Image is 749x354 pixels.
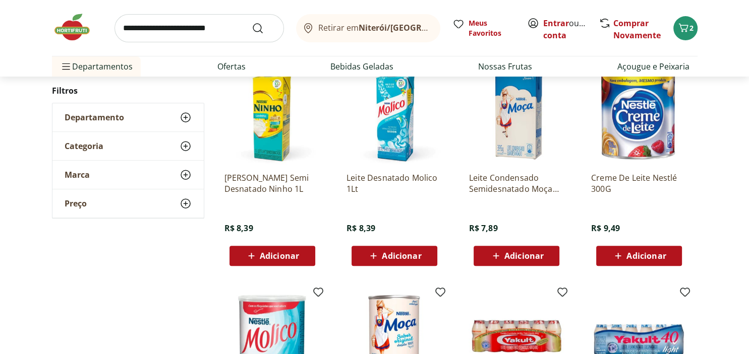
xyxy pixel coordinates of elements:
[114,14,284,42] input: search
[252,22,276,34] button: Submit Search
[52,103,204,131] button: Departamento
[474,246,559,266] button: Adicionar
[596,246,682,266] button: Adicionar
[60,54,72,79] button: Menu
[229,246,315,266] button: Adicionar
[352,246,437,266] button: Adicionar
[469,223,497,234] span: R$ 7,89
[52,12,102,42] img: Hortifruti
[260,252,299,260] span: Adicionar
[347,223,375,234] span: R$ 8,39
[347,68,442,164] img: Leite Desnatado Molico 1Lt
[382,252,421,260] span: Adicionar
[224,223,253,234] span: R$ 8,39
[296,14,440,42] button: Retirar emNiterói/[GEOGRAPHIC_DATA]
[359,22,474,33] b: Niterói/[GEOGRAPHIC_DATA]
[330,60,393,73] a: Bebidas Geladas
[591,223,620,234] span: R$ 9,49
[52,132,204,160] button: Categoria
[543,17,588,41] span: ou
[591,172,687,194] a: Creme De Leite Nestlé 300G
[52,189,204,218] button: Preço
[65,198,87,208] span: Preço
[347,172,442,194] a: Leite Desnatado Molico 1Lt
[478,60,532,73] a: Nossas Frutas
[673,16,698,40] button: Carrinho
[318,23,430,32] span: Retirar em
[626,252,666,260] span: Adicionar
[217,60,246,73] a: Ofertas
[469,172,564,194] a: Leite Condensado Semidesnatado Moça Caixa Nestlé 395g
[224,68,320,164] img: Leite Levinho Semi Desnatado Ninho 1L
[543,18,599,41] a: Criar conta
[543,18,569,29] a: Entrar
[60,54,133,79] span: Departamentos
[469,18,515,38] span: Meus Favoritos
[591,68,687,164] img: Creme De Leite Nestlé 300G
[689,23,694,33] span: 2
[469,68,564,164] img: Leite Condensado Semidesnatado Moça Caixa Nestlé 395g
[65,170,90,180] span: Marca
[617,60,689,73] a: Açougue e Peixaria
[613,18,661,41] a: Comprar Novamente
[504,252,544,260] span: Adicionar
[65,112,124,122] span: Departamento
[65,141,103,151] span: Categoria
[452,18,515,38] a: Meus Favoritos
[224,172,320,194] a: [PERSON_NAME] Semi Desnatado Ninho 1L
[52,161,204,189] button: Marca
[52,81,204,101] h2: Filtros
